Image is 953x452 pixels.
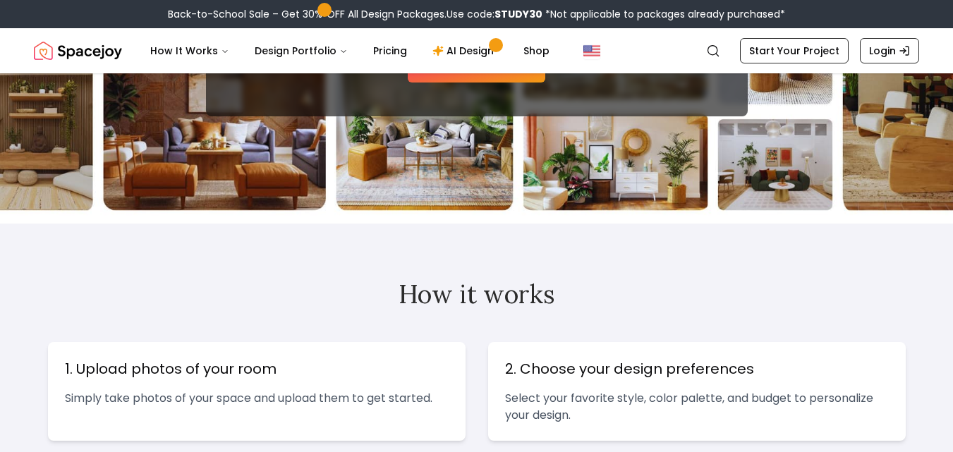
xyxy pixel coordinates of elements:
[447,7,542,21] span: Use code:
[505,390,889,424] p: Select your favorite style, color palette, and budget to personalize your design.
[362,37,418,65] a: Pricing
[860,38,919,63] a: Login
[34,28,919,73] nav: Global
[65,359,449,379] h3: 1. Upload photos of your room
[34,37,122,65] img: Spacejoy Logo
[512,37,561,65] a: Shop
[65,390,449,407] p: Simply take photos of your space and upload them to get started.
[48,280,906,308] h2: How it works
[139,37,561,65] nav: Main
[740,38,849,63] a: Start Your Project
[542,7,785,21] span: *Not applicable to packages already purchased*
[583,42,600,59] img: United States
[34,37,122,65] a: Spacejoy
[168,7,785,21] div: Back-to-School Sale – Get 30% OFF All Design Packages.
[421,37,509,65] a: AI Design
[139,37,241,65] button: How It Works
[243,37,359,65] button: Design Portfolio
[494,7,542,21] b: STUDY30
[505,359,889,379] h3: 2. Choose your design preferences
